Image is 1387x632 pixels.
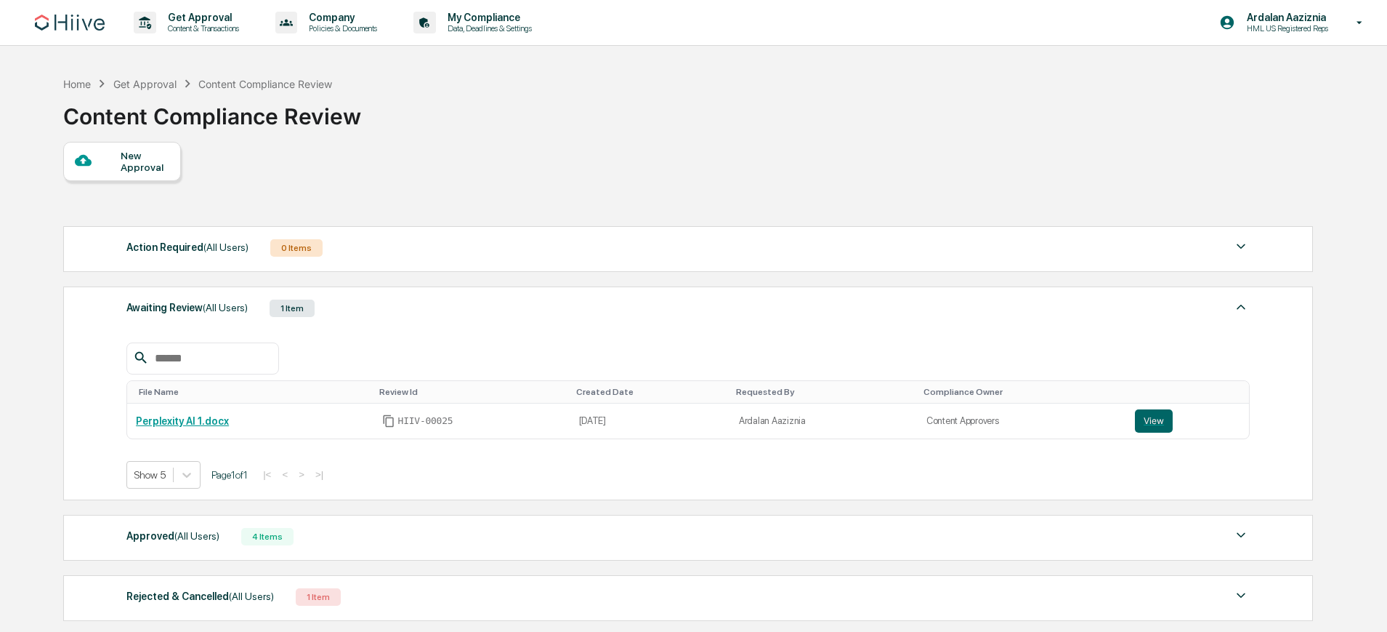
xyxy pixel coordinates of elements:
div: Action Required [126,238,248,257]
p: Content & Transactions [156,23,246,33]
span: (All Users) [229,591,274,602]
div: New Approval [121,150,169,173]
div: Toggle SortBy [576,387,724,397]
div: Toggle SortBy [379,387,565,397]
p: Policies & Documents [297,23,384,33]
span: Page 1 of 1 [211,469,248,481]
div: Toggle SortBy [1138,387,1243,397]
a: View [1135,409,1240,433]
div: 1 Item [296,588,341,606]
span: (All Users) [174,530,219,542]
img: caret [1232,587,1250,604]
button: >| [311,468,328,481]
a: Perplexity AI 1.docx [136,415,229,427]
div: 0 Items [270,239,323,257]
div: Awaiting Review [126,298,248,317]
p: HML US Registered Reps [1235,23,1335,33]
span: (All Users) [203,302,248,313]
button: View [1135,409,1173,433]
img: caret [1232,238,1250,255]
img: logo [35,15,105,31]
div: Toggle SortBy [736,387,912,397]
button: < [278,468,292,481]
div: Home [63,78,91,90]
p: Company [297,12,384,23]
p: Ardalan Aaziznia [1235,12,1335,23]
button: > [294,468,309,481]
img: caret [1232,527,1250,544]
iframe: Open customer support [1341,584,1380,623]
div: Content Compliance Review [198,78,332,90]
div: Toggle SortBy [923,387,1120,397]
div: Toggle SortBy [139,387,367,397]
div: 1 Item [270,300,315,317]
td: [DATE] [570,404,730,439]
div: Rejected & Cancelled [126,587,274,606]
p: My Compliance [436,12,539,23]
td: Content Approvers [918,404,1126,439]
div: Approved [126,527,219,545]
p: Get Approval [156,12,246,23]
td: Ardalan Aaziznia [730,404,918,439]
div: Content Compliance Review [63,92,361,129]
div: Get Approval [113,78,177,90]
span: Copy Id [382,415,395,428]
img: caret [1232,298,1250,316]
span: (All Users) [203,241,248,253]
span: HIIV-00025 [398,415,453,427]
p: Data, Deadlines & Settings [436,23,539,33]
div: 4 Items [241,528,294,545]
button: |< [259,468,275,481]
